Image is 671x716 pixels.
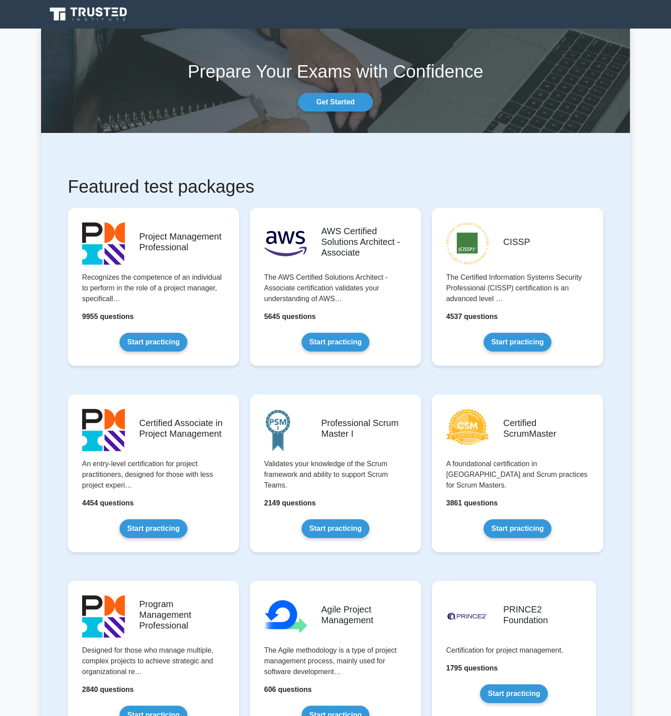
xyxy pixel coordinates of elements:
a: Get Started [298,93,373,112]
a: Start practicing [484,519,551,538]
h1: Featured test packages [68,176,603,197]
a: Start practicing [480,684,547,703]
a: Start practicing [484,333,551,352]
a: Start practicing [120,519,187,538]
h1: Prepare Your Exams with Confidence [41,61,630,82]
a: Start practicing [120,333,187,352]
a: Start practicing [302,519,369,538]
a: Start practicing [302,333,369,352]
